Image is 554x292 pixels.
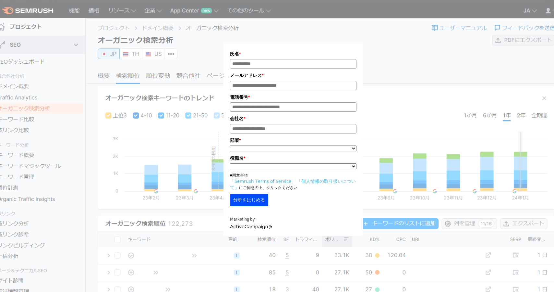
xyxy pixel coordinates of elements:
[230,216,356,223] div: Marketing by
[230,72,356,79] label: メールアドレス
[230,178,356,190] a: 「個人情報の取り扱いについて」
[230,50,356,57] label: 氏名
[230,155,356,162] label: 役職名
[230,137,356,144] label: 部署
[230,178,296,184] a: 「Semrush Terms of Service」
[230,172,356,191] p: ■同意事項 にご同意の上、クリックください
[230,94,356,101] label: 電話番号
[230,115,356,122] label: 会社名
[230,194,268,206] button: 分析をはじめる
